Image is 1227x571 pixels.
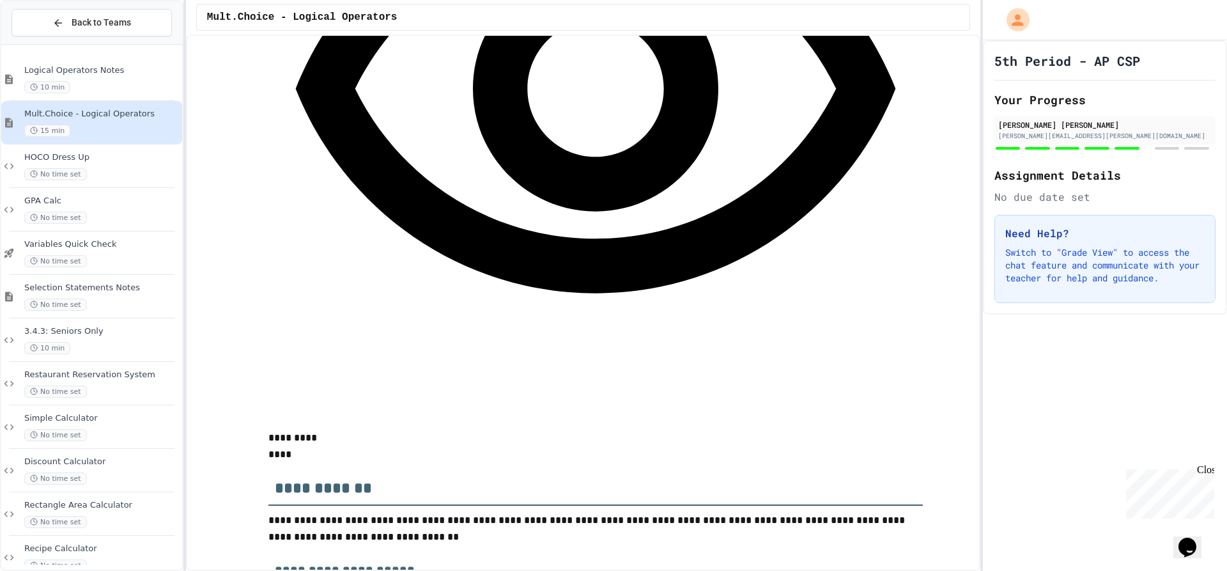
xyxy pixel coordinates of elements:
span: Mult.Choice - Logical Operators [24,109,180,120]
span: No time set [24,386,87,398]
div: [PERSON_NAME][EMAIL_ADDRESS][PERSON_NAME][DOMAIN_NAME] [998,131,1212,141]
div: Chat with us now!Close [5,5,88,81]
span: Mult.Choice - Logical Operators [207,10,397,25]
span: No time set [24,212,87,224]
h3: Need Help? [1005,226,1205,241]
span: Restaurant Reservation System [24,370,180,380]
span: Recipe Calculator [24,544,180,554]
p: Switch to "Grade View" to access the chat feature and communicate with your teacher for help and ... [1005,246,1205,285]
div: My Account [993,5,1033,35]
div: [PERSON_NAME] [PERSON_NAME] [998,119,1212,130]
span: HOCO Dress Up [24,152,180,163]
span: Variables Quick Check [24,239,180,250]
span: No time set [24,168,87,180]
span: Rectangle Area Calculator [24,500,180,511]
span: 15 min [24,125,70,137]
span: 10 min [24,342,70,354]
span: No time set [24,429,87,441]
span: No time set [24,255,87,267]
iframe: chat widget [1121,464,1214,519]
h2: Your Progress [994,91,1215,109]
span: Logical Operators Notes [24,65,180,76]
div: No due date set [994,189,1215,205]
span: Simple Calculator [24,413,180,424]
span: 3.4.3: Seniors Only [24,326,180,337]
span: GPA Calc [24,196,180,207]
h2: Assignment Details [994,166,1215,184]
span: No time set [24,516,87,528]
h1: 5th Period - AP CSP [994,52,1140,70]
span: No time set [24,473,87,485]
span: Selection Statements Notes [24,283,180,293]
span: Discount Calculator [24,457,180,467]
span: Back to Teams [72,16,131,29]
button: Back to Teams [12,9,172,36]
span: 10 min [24,81,70,93]
span: No time set [24,299,87,311]
iframe: chat widget [1173,520,1214,558]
